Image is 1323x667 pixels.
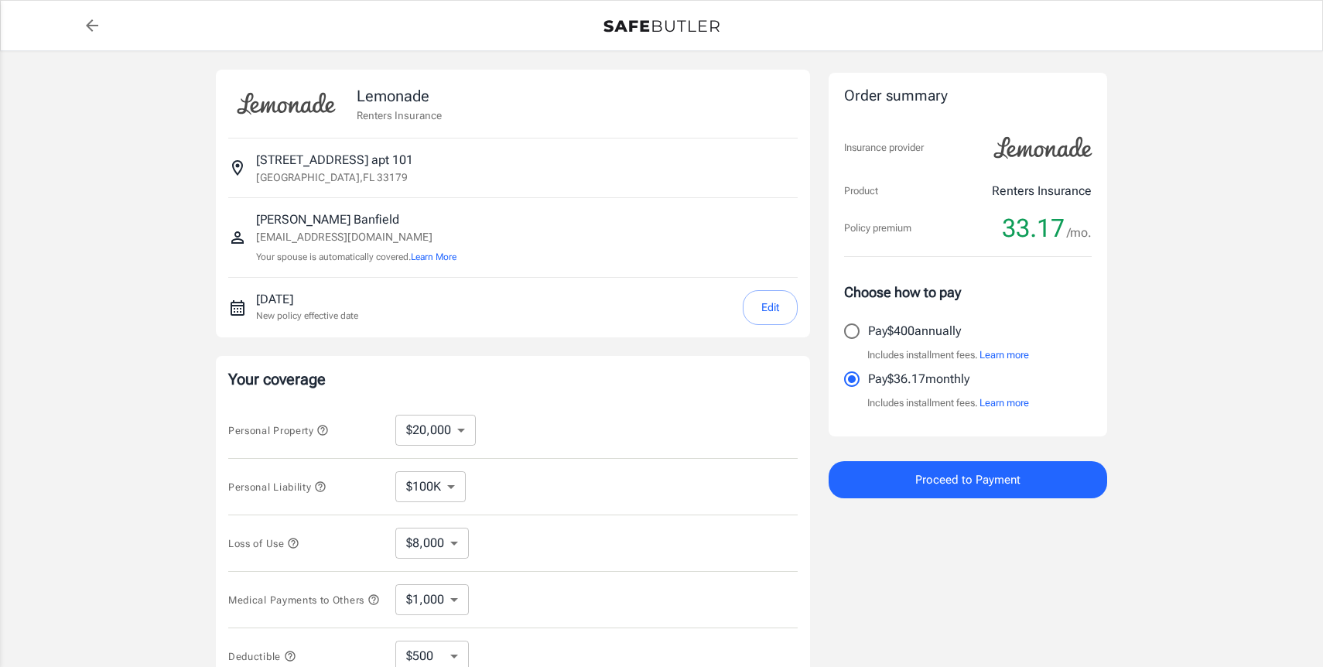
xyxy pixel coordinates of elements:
[228,538,299,549] span: Loss of Use
[228,477,326,496] button: Personal Liability
[256,309,358,323] p: New policy effective date
[411,250,456,264] button: Learn More
[357,84,442,108] p: Lemonade
[77,10,108,41] a: back to quotes
[1002,213,1065,244] span: 33.17
[867,347,1029,363] p: Includes installment fees.
[603,20,720,32] img: Back to quotes
[256,210,456,229] p: [PERSON_NAME] Banfield
[844,221,911,236] p: Policy premium
[867,395,1029,411] p: Includes installment fees.
[228,82,344,125] img: Lemonade
[228,481,326,493] span: Personal Liability
[228,159,247,177] svg: Insured address
[844,85,1092,108] div: Order summary
[829,461,1107,498] button: Proceed to Payment
[228,368,798,390] p: Your coverage
[1067,222,1092,244] span: /mo.
[979,395,1029,411] button: Learn more
[256,229,456,245] p: [EMAIL_ADDRESS][DOMAIN_NAME]
[228,228,247,247] svg: Insured person
[844,140,924,156] p: Insurance provider
[256,169,408,185] p: [GEOGRAPHIC_DATA] , FL 33179
[868,370,969,388] p: Pay $36.17 monthly
[228,594,380,606] span: Medical Payments to Others
[228,651,296,662] span: Deductible
[228,534,299,552] button: Loss of Use
[979,347,1029,363] button: Learn more
[228,299,247,317] svg: New policy start date
[985,126,1101,169] img: Lemonade
[357,108,442,123] p: Renters Insurance
[992,182,1092,200] p: Renters Insurance
[256,151,413,169] p: [STREET_ADDRESS] apt 101
[256,290,358,309] p: [DATE]
[228,425,329,436] span: Personal Property
[915,470,1020,490] span: Proceed to Payment
[844,183,878,199] p: Product
[228,590,380,609] button: Medical Payments to Others
[868,322,961,340] p: Pay $400 annually
[256,250,456,265] p: Your spouse is automatically covered.
[228,421,329,440] button: Personal Property
[743,290,798,325] button: Edit
[844,282,1092,303] p: Choose how to pay
[228,647,296,665] button: Deductible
